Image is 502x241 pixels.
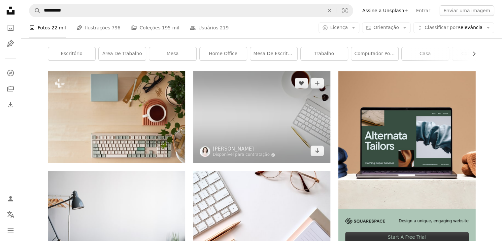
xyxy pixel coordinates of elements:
[374,25,399,30] span: Orientação
[337,4,353,17] button: Pesquisa visual
[213,146,276,152] a: [PERSON_NAME]
[193,219,330,225] a: caneta perto de papel forrado preto e óculos
[452,47,499,60] a: computador
[301,47,348,60] a: trabalho
[399,218,469,224] span: Design a unique, engaging website
[311,78,324,88] button: Adicionar à coleção
[200,146,210,157] img: Ir para o perfil de Leone Venter
[149,47,196,60] a: mesa
[362,22,411,33] button: Orientação
[99,47,146,60] a: área de trabalho
[190,17,229,38] a: Usuários 219
[131,17,179,38] a: Coleções 195 mil
[4,224,17,237] button: Menu
[318,22,359,33] button: Licença
[4,21,17,34] a: Fotos
[440,5,494,16] button: Enviar uma imagem
[200,47,247,60] a: home office
[402,47,449,60] a: Casa
[425,25,457,30] span: Classificar por
[322,4,337,17] button: Limpar
[48,71,185,163] img: um teclado de computador sentado em cima de uma mesa de madeira
[220,24,229,31] span: 219
[162,24,179,31] span: 195 mil
[77,17,120,38] a: Ilustrações 796
[413,22,494,33] button: Classificar porRelevância
[193,114,330,120] a: Magic Keyboard ao lado caneca e caneta clique
[4,66,17,80] a: Explorar
[4,98,17,111] a: Histórico de downloads
[112,24,120,31] span: 796
[4,4,17,18] a: Início — Unsplash
[345,218,385,224] img: file-1705255347840-230a6ab5bca9image
[193,71,330,163] img: Magic Keyboard ao lado caneca e caneta clique
[425,24,483,31] span: Relevância
[295,78,308,88] button: Curtir
[358,5,412,16] a: Assine a Unsplash+
[250,47,297,60] a: mesa de escritório
[4,208,17,221] button: Idioma
[48,114,185,120] a: um teclado de computador sentado em cima de uma mesa de madeira
[330,25,348,30] span: Licença
[29,4,353,17] form: Pesquise conteúdo visual em todo o site
[468,47,476,60] button: rolar lista para a direita
[213,152,276,157] a: Disponível para contratação
[29,4,41,17] button: Pesquise na Unsplash
[48,215,185,221] a: lâmpada cinza de braço equilibrado na mesa de madeira marrom
[48,47,95,60] a: escritório
[338,71,476,209] img: file-1707885205802-88dd96a21c72image
[4,37,17,50] a: Ilustrações
[311,146,324,156] a: Baixar
[4,82,17,95] a: Coleções
[412,5,434,16] a: Entrar
[351,47,398,60] a: computador portátil
[4,192,17,205] a: Entrar / Cadastrar-se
